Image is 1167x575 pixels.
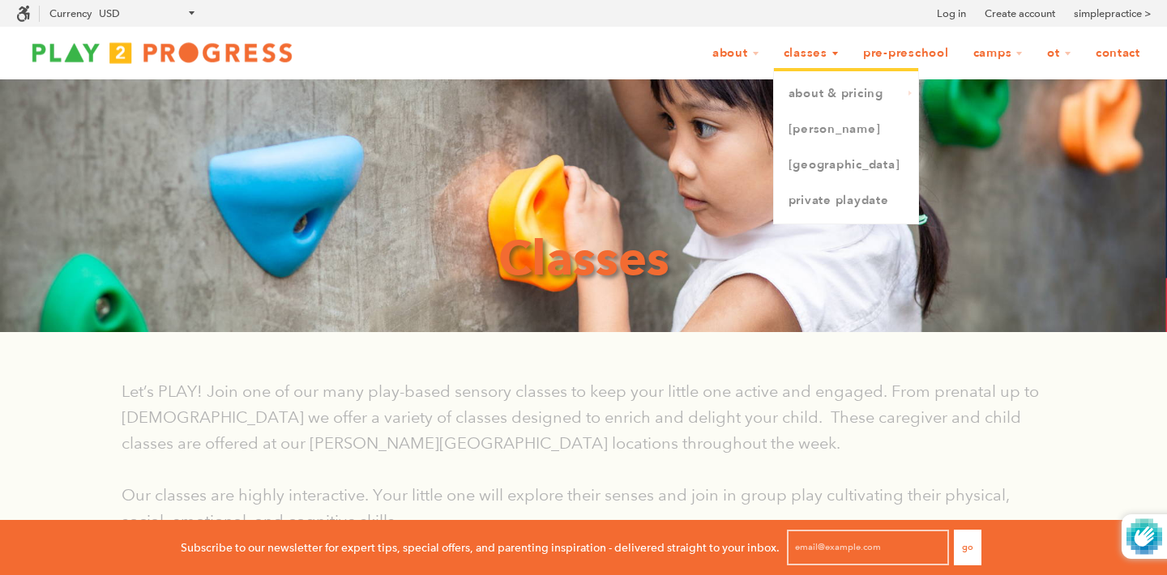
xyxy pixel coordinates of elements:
a: Contact [1085,38,1151,69]
a: About [702,38,770,69]
a: Log in [937,6,966,22]
a: Pre-Preschool [853,38,960,69]
p: Our classes are highly interactive. Your little one will explore their senses and join in group p... [122,482,1045,534]
p: Let’s PLAY! Join one of our many play-based sensory classes to keep your little one active and en... [122,378,1045,456]
a: simplepractice > [1074,6,1151,22]
a: Private Playdate [774,183,918,219]
a: Classes [773,38,849,69]
label: Currency [49,7,92,19]
input: email@example.com [787,530,949,565]
a: OT [1037,38,1082,69]
a: [GEOGRAPHIC_DATA] [774,147,918,183]
img: Protected by hCaptcha [1126,514,1162,559]
a: Camps [963,38,1034,69]
a: About & Pricing [774,76,918,112]
button: Go [954,530,981,565]
a: Create account [985,6,1055,22]
a: [PERSON_NAME] [774,112,918,147]
img: Play2Progress logo [16,36,308,69]
p: Subscribe to our newsletter for expert tips, special offers, and parenting inspiration - delivere... [181,539,780,556]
